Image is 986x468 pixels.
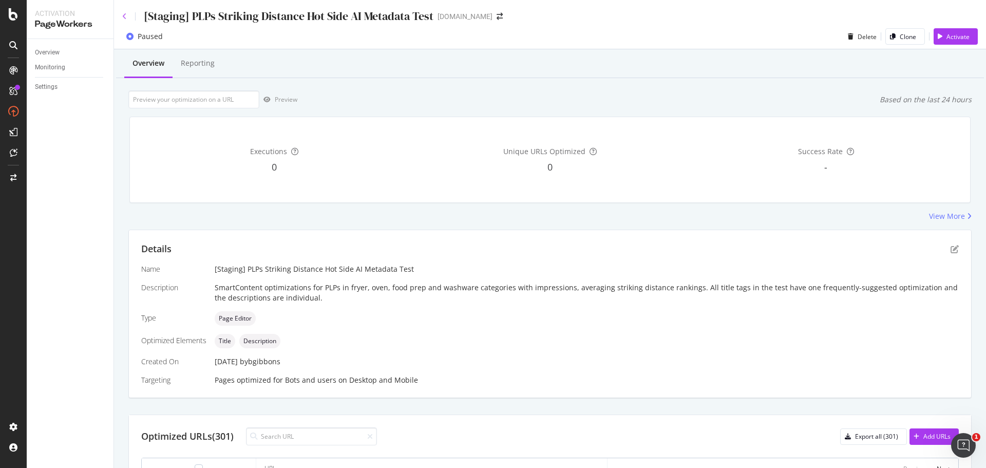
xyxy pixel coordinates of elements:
a: Click to go back [122,13,127,20]
a: Overview [35,47,106,58]
div: neutral label [239,334,280,348]
div: Clone [900,32,916,41]
div: Optimized Elements [141,335,206,346]
button: Clone [885,28,925,45]
button: Delete [844,28,877,45]
span: 0 [272,161,277,173]
span: Description [243,338,276,344]
a: View More [929,211,972,221]
div: Preview [275,95,297,104]
div: Settings [35,82,58,92]
span: 0 [547,161,553,173]
div: Paused [138,31,163,42]
span: - [824,161,827,173]
div: [Staging] PLPs Striking Distance Hot Side AI Metadata Test [215,264,959,274]
span: Page Editor [219,315,252,322]
div: Monitoring [35,62,65,73]
div: View More [929,211,965,221]
div: Pages optimized for on [215,375,959,385]
div: arrow-right-arrow-left [497,13,503,20]
div: neutral label [215,334,235,348]
div: PageWorkers [35,18,105,30]
div: Desktop and Mobile [349,375,418,385]
div: Description [141,283,206,293]
div: Delete [858,32,877,41]
div: Details [141,242,172,256]
div: [Staging] PLPs Striking Distance Hot Side AI Metadata Test [144,8,433,24]
input: Preview your optimization on a URL [128,90,259,108]
input: Search URL [246,427,377,445]
div: SmartContent optimizations for PLPs in fryer, oven, food prep and washware categories with impres... [215,283,959,303]
button: Activate [934,28,978,45]
span: Executions [250,146,287,156]
div: pen-to-square [951,245,959,253]
span: Unique URLs Optimized [503,146,585,156]
div: Reporting [181,58,215,68]
div: Activation [35,8,105,18]
span: 1 [972,433,980,441]
div: Overview [35,47,60,58]
div: Type [141,313,206,323]
a: Monitoring [35,62,106,73]
iframe: Intercom live chat [951,433,976,458]
span: Title [219,338,231,344]
div: Based on the last 24 hours [880,95,972,105]
div: Optimized URLs (301) [141,430,234,443]
div: Name [141,264,206,274]
div: Export all (301) [855,432,898,441]
button: Preview [259,91,297,108]
div: Bots and users [285,375,336,385]
span: Success Rate [798,146,843,156]
div: Overview [132,58,164,68]
div: Targeting [141,375,206,385]
div: Activate [946,32,970,41]
div: [DOMAIN_NAME] [438,11,492,22]
button: Add URLs [909,428,959,445]
div: neutral label [215,311,256,326]
div: Created On [141,357,206,367]
div: [DATE] [215,357,959,367]
button: Export all (301) [840,428,907,445]
a: Settings [35,82,106,92]
div: by bgibbons [240,357,280,367]
div: Add URLs [923,432,951,441]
